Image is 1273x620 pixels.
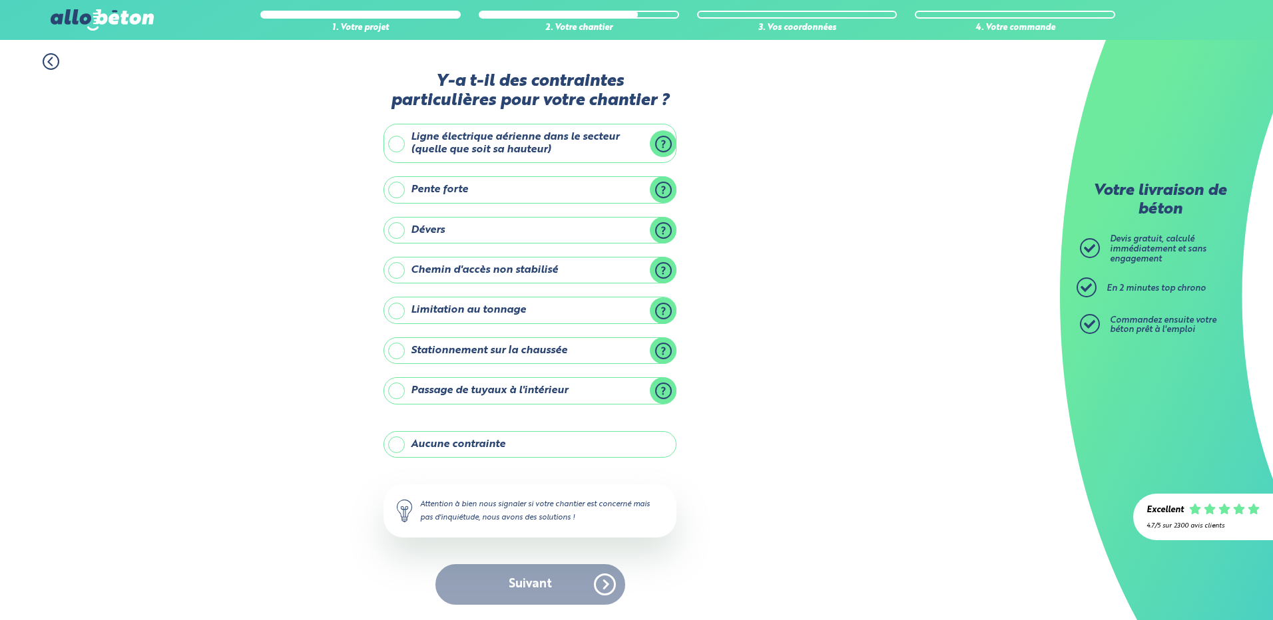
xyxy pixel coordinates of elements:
div: 3. Vos coordonnées [697,23,897,33]
div: 1. Votre projet [260,23,461,33]
div: Attention à bien nous signaler si votre chantier est concerné mais pas d'inquiétude, nous avons d... [383,484,676,538]
span: En 2 minutes top chrono [1107,284,1206,293]
label: Chemin d'accès non stabilisé [383,257,676,283]
label: Limitation au tonnage [383,297,676,323]
label: Passage de tuyaux à l'intérieur [383,377,676,404]
span: Commandez ensuite votre béton prêt à l'emploi [1110,316,1216,335]
label: Stationnement sur la chaussée [383,337,676,364]
p: Votre livraison de béton [1083,182,1236,219]
label: Y-a t-il des contraintes particulières pour votre chantier ? [383,72,676,111]
label: Pente forte [383,176,676,203]
span: Devis gratuit, calculé immédiatement et sans engagement [1110,235,1206,263]
iframe: Help widget launcher [1154,568,1258,605]
img: allobéton [51,9,153,31]
label: Dévers [383,217,676,243]
label: Aucune contrainte [383,431,676,458]
div: 4. Votre commande [915,23,1115,33]
label: Ligne électrique aérienne dans le secteur (quelle que soit sa hauteur) [383,124,676,163]
div: 4.7/5 sur 2300 avis clients [1146,522,1260,530]
div: Excellent [1146,506,1184,516]
div: 2. Votre chantier [479,23,679,33]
